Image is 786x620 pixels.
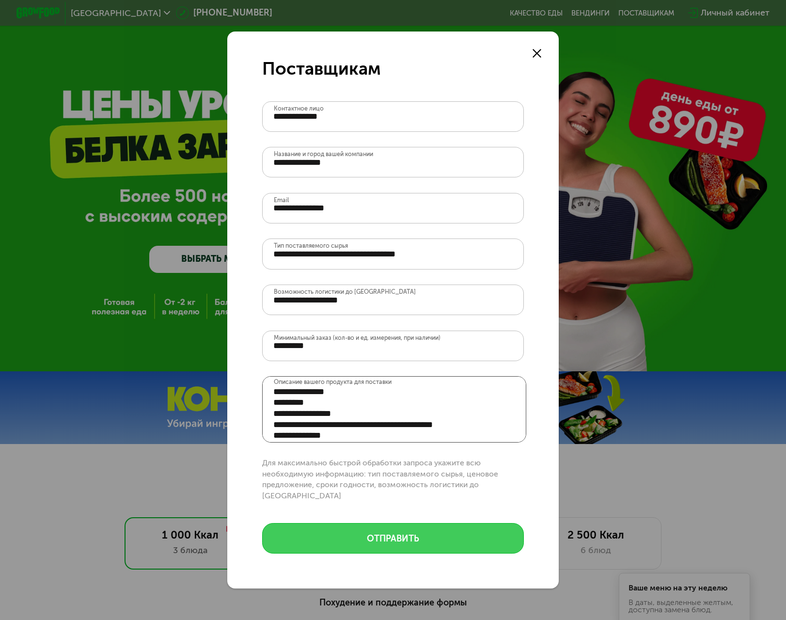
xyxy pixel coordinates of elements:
label: Описание вашего продукта для поставки [274,377,392,387]
label: Название и город вашей компании [274,151,373,157]
label: Контактное лицо [274,106,324,111]
label: Возможность логистики до [GEOGRAPHIC_DATA] [274,289,416,295]
label: Email [274,197,289,203]
button: отправить [262,523,524,554]
label: Минимальный заказ (кол-во и ед. измерения, при наличии) [274,335,440,341]
label: Тип поставляемого сырья [274,243,348,249]
p: Для максимально быстрой обработки запроса укажите всю необходимую информацию: тип поставляемого с... [262,458,524,501]
div: Поставщикам [262,58,524,79]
